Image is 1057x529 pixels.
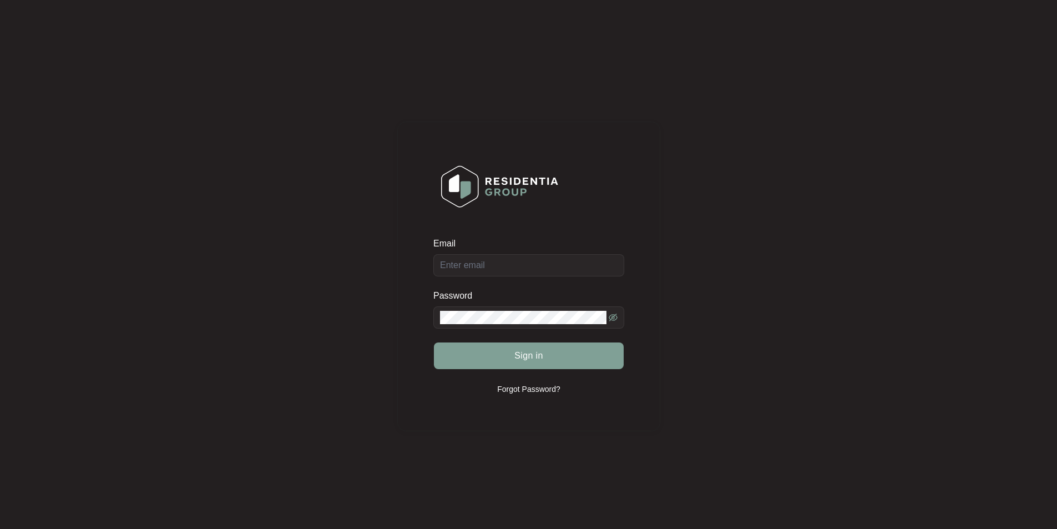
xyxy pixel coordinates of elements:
[609,313,618,322] span: eye-invisible
[514,349,543,362] span: Sign in
[497,384,560,395] p: Forgot Password?
[434,158,565,215] img: Login Logo
[433,238,463,249] label: Email
[434,342,624,369] button: Sign in
[433,290,481,301] label: Password
[440,311,606,324] input: Password
[433,254,624,276] input: Email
